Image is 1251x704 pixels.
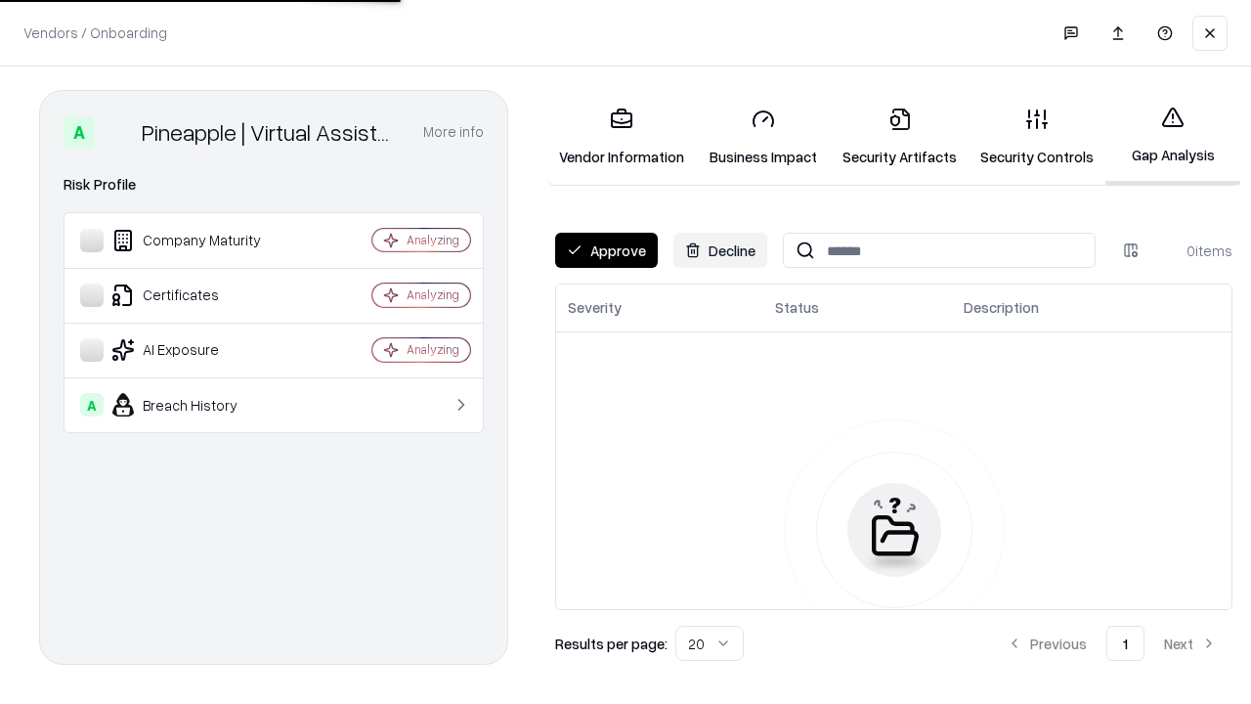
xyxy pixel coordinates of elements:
button: More info [423,114,484,150]
div: A [64,116,95,148]
nav: pagination [991,626,1232,661]
div: Breach History [80,393,314,417]
div: Company Maturity [80,229,314,252]
p: Vendors / Onboarding [23,22,167,43]
div: Description [964,297,1039,318]
div: Analyzing [407,341,459,358]
a: Vendor Information [547,92,696,183]
div: Status [775,297,819,318]
div: Analyzing [407,286,459,303]
div: Analyzing [407,232,459,248]
button: Approve [555,233,658,268]
div: Pineapple | Virtual Assistant Agency [142,116,400,148]
a: Gap Analysis [1105,90,1240,185]
div: A [80,393,104,417]
div: Severity [568,297,622,318]
div: Risk Profile [64,173,484,197]
a: Security Artifacts [831,92,969,183]
div: 0 items [1154,241,1232,261]
a: Business Impact [696,92,831,183]
div: Certificates [80,284,314,307]
img: Pineapple | Virtual Assistant Agency [103,116,134,148]
a: Security Controls [969,92,1105,183]
button: Decline [673,233,767,268]
p: Results per page: [555,634,668,654]
div: AI Exposure [80,338,314,362]
button: 1 [1106,626,1144,661]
